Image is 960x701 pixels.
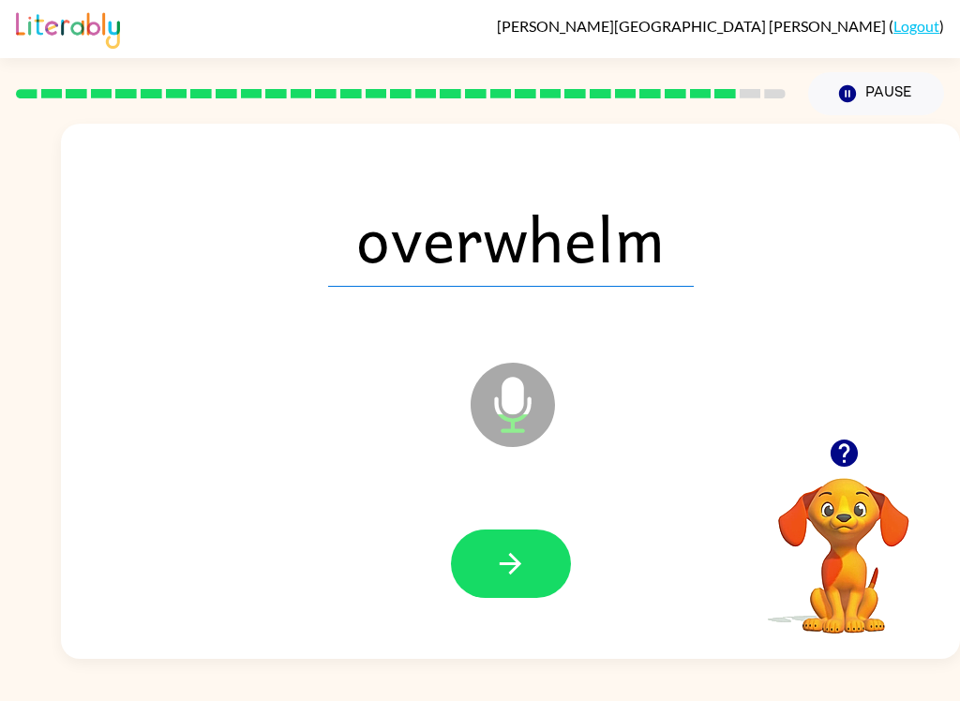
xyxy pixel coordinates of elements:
a: Logout [893,17,939,35]
span: [PERSON_NAME][GEOGRAPHIC_DATA] [PERSON_NAME] [497,17,889,35]
span: overwhelm [328,189,694,287]
div: ( ) [497,17,944,35]
button: Pause [808,72,944,115]
video: Your browser must support playing .mp4 files to use Literably. Please try using another browser. [750,449,937,636]
img: Literably [16,7,120,49]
